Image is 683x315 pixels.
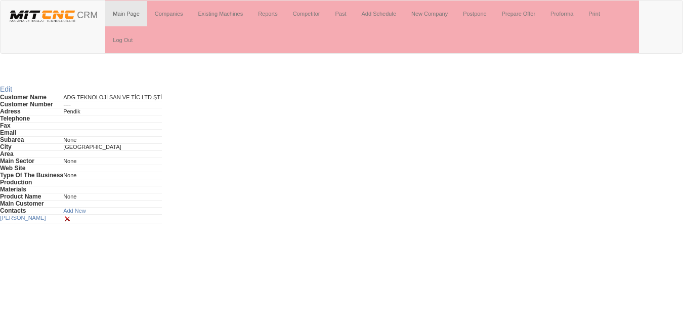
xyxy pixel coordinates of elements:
a: Reports [250,1,285,26]
a: Existing Machines [191,1,251,26]
a: Add Schedule [354,1,404,26]
img: Edit [63,215,71,223]
td: [GEOGRAPHIC_DATA] [63,144,162,151]
a: CRM [1,1,105,26]
img: header.png [8,8,77,23]
a: Log Out [105,27,140,53]
a: Add New [63,208,86,214]
a: New Company [404,1,455,26]
a: Prepare Offer [494,1,543,26]
td: ---- [63,101,162,108]
a: Main Page [105,1,147,26]
a: Print [581,1,608,26]
td: None [63,137,162,144]
td: None [63,158,162,165]
a: Companies [147,1,191,26]
a: Competitor [285,1,328,26]
td: None [63,172,162,179]
a: Past [327,1,354,26]
a: Postpone [455,1,494,26]
a: Proforma [543,1,581,26]
td: Pendik [63,108,162,115]
td: ADG TEKNOLOJİ SAN VE TİC LTD ŞTİ [63,94,162,101]
td: None [63,193,162,201]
